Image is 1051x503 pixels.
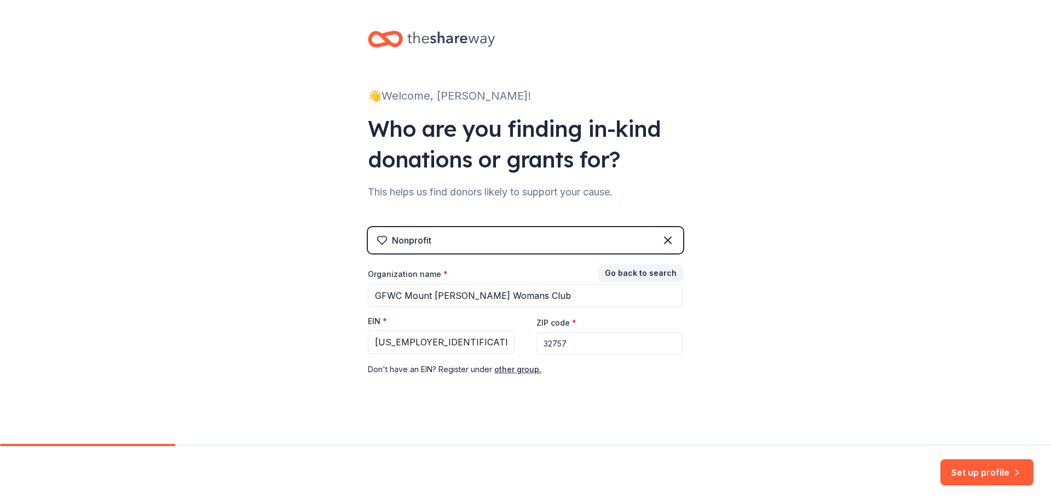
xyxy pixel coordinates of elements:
[536,317,576,328] label: ZIP code
[368,363,683,376] div: Don ' t have an EIN? Register under
[368,284,683,307] input: American Red Cross
[598,264,683,282] button: Go back to search
[392,234,431,247] div: Nonprofit
[368,269,448,280] label: Organization name
[536,332,683,354] input: 12345 (U.S. only)
[368,183,683,201] div: This helps us find donors likely to support your cause.
[368,87,683,105] div: 👋 Welcome, [PERSON_NAME]!
[940,459,1033,485] button: Set up profile
[368,113,683,175] div: Who are you finding in-kind donations or grants for?
[368,316,387,327] label: EIN
[368,331,515,354] input: 12-3456789
[494,363,541,376] button: other group.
